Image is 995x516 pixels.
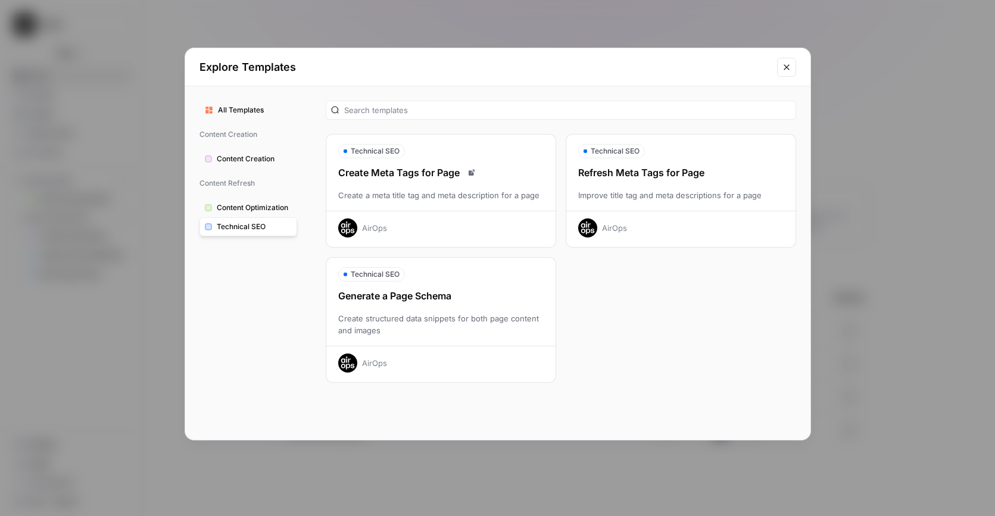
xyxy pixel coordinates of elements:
div: Improve title tag and meta descriptions for a page [566,189,796,201]
span: Technical SEO [351,146,400,157]
button: Technical SEORefresh Meta Tags for PageImprove title tag and meta descriptions for a pageAirOps [566,134,796,248]
span: All Templates [218,105,292,115]
div: Generate a Page Schema [326,289,556,303]
div: AirOps [362,222,387,234]
div: AirOps [362,357,387,369]
span: Content Optimization [217,202,292,213]
button: Technical SEOCreate Meta Tags for PageRead docsCreate a meta title tag and meta description for a... [326,134,556,248]
a: Read docs [464,165,479,180]
span: Technical SEO [217,221,292,232]
span: Content Refresh [199,173,297,193]
button: Content Creation [199,149,297,168]
span: Content Creation [217,154,292,164]
span: Content Creation [199,124,297,145]
button: Technical SEOGenerate a Page SchemaCreate structured data snippets for both page content and imag... [326,257,556,383]
div: Refresh Meta Tags for Page [566,165,796,180]
button: All Templates [199,101,297,120]
div: Create a meta title tag and meta description for a page [326,189,556,201]
button: Technical SEO [199,217,297,236]
button: Content Optimization [199,198,297,217]
div: Create Meta Tags for Page [326,165,556,180]
span: Technical SEO [351,269,400,280]
input: Search templates [344,104,791,116]
div: Create structured data snippets for both page content and images [326,312,556,336]
div: AirOps [602,222,627,234]
span: Technical SEO [591,146,640,157]
button: Close modal [777,58,796,77]
h2: Explore Templates [199,59,770,76]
